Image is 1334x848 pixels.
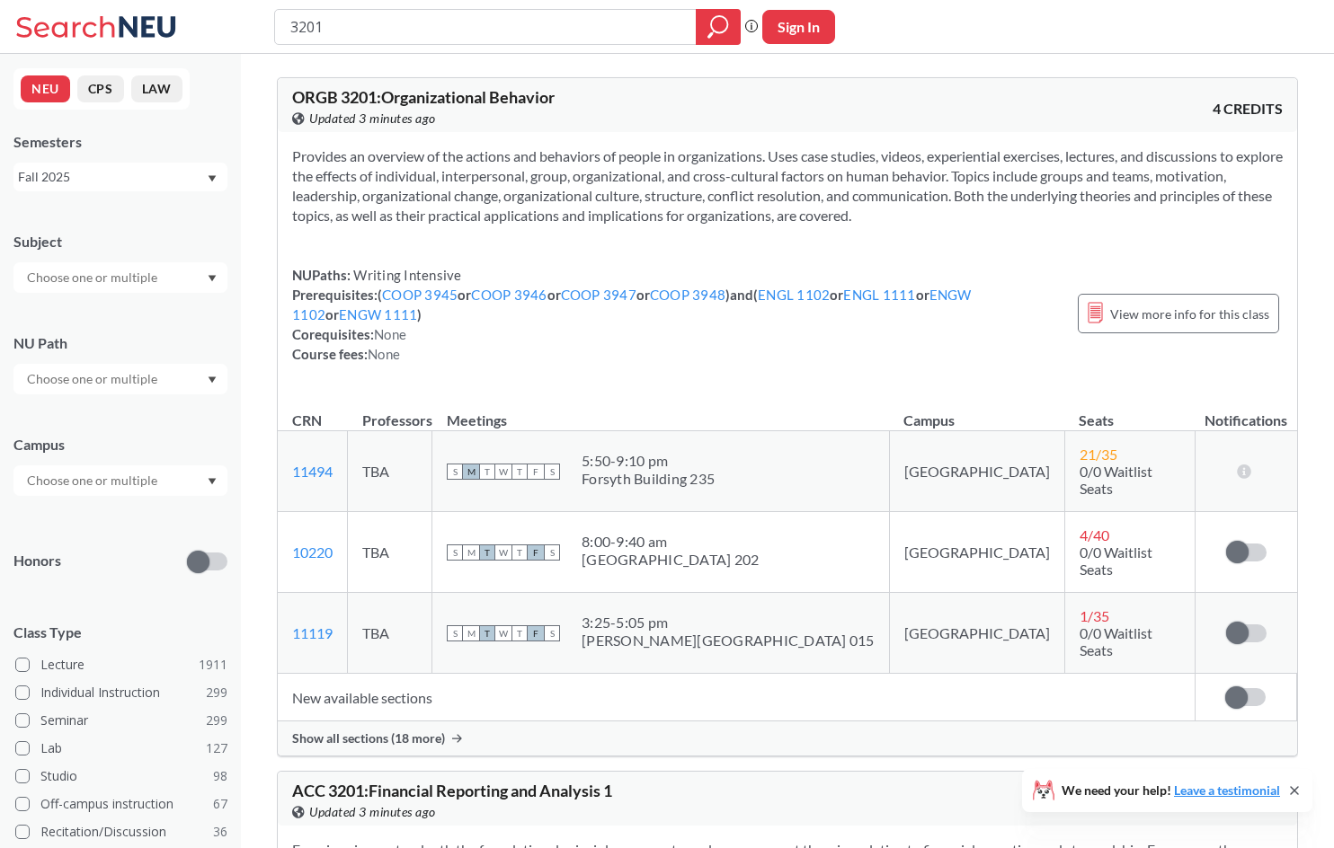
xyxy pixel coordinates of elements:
[208,275,217,282] svg: Dropdown arrow
[13,364,227,394] div: Dropdown arrow
[582,470,715,488] div: Forsyth Building 235
[1080,607,1109,624] span: 1 / 35
[758,287,830,303] a: ENGL 1102
[762,10,835,44] button: Sign In
[582,614,875,632] div: 3:25 - 5:05 pm
[292,87,555,107] span: ORGB 3201 : Organizational Behavior
[292,543,333,561] a: 10220
[292,146,1283,225] section: Provides an overview of the actions and behaviors of people in organizations. Uses case studies, ...
[13,163,227,191] div: Fall 2025Dropdown arrow
[351,267,462,283] span: Writing Intensive
[213,822,227,842] span: 36
[479,544,495,561] span: T
[528,544,544,561] span: F
[889,512,1064,593] td: [GEOGRAPHIC_DATA]
[528,464,544,480] span: F
[292,265,1060,364] div: NUPaths: Prerequisites: ( or or or ) and ( or or or ) Corequisites: Course fees:
[368,346,400,362] span: None
[374,326,406,342] span: None
[1064,393,1195,431] th: Seats
[889,593,1064,674] td: [GEOGRAPHIC_DATA]
[208,376,217,384] svg: Dropdown arrow
[1213,99,1283,119] span: 4 CREDITS
[13,465,227,496] div: Dropdown arrow
[348,431,432,512] td: TBA
[471,287,547,303] a: COOP 3946
[1080,543,1152,578] span: 0/0 Waitlist Seats
[463,625,479,641] span: M
[544,544,560,561] span: S
[292,730,445,746] span: Show all sections (18 more)
[18,470,169,491] input: Choose one or multiple
[13,232,227,252] div: Subject
[206,683,227,702] span: 299
[447,625,463,641] span: S
[13,262,227,293] div: Dropdown arrow
[18,267,169,288] input: Choose one or multiple
[582,632,875,649] div: [PERSON_NAME][GEOGRAPHIC_DATA] 015
[582,551,759,569] div: [GEOGRAPHIC_DATA] 202
[463,544,479,561] span: M
[1195,393,1296,431] th: Notifications
[348,593,432,674] td: TBA
[707,14,729,40] svg: magnifying glass
[479,625,495,641] span: T
[15,709,227,732] label: Seminar
[1080,446,1117,463] span: 21 / 35
[1062,784,1280,797] span: We need your help!
[1080,463,1152,497] span: 0/0 Waitlist Seats
[15,737,227,760] label: Lab
[292,411,322,430] div: CRN
[15,681,227,704] label: Individual Instruction
[15,792,227,816] label: Off-campus instruction
[206,711,227,730] span: 299
[15,820,227,844] label: Recitation/Discussion
[1080,624,1152,658] span: 0/0 Waitlist Seats
[544,464,560,480] span: S
[15,764,227,788] label: Studio
[650,287,725,303] a: COOP 3948
[21,75,70,102] button: NEU
[495,464,511,480] span: W
[208,478,217,485] svg: Dropdown arrow
[511,464,528,480] span: T
[278,721,1297,755] div: Show all sections (18 more)
[889,393,1064,431] th: Campus
[289,12,683,42] input: Class, professor, course number, "phrase"
[511,625,528,641] span: T
[213,766,227,786] span: 98
[582,452,715,470] div: 5:50 - 9:10 pm
[511,544,528,561] span: T
[292,624,333,641] a: 11119
[18,368,169,390] input: Choose one or multiple
[278,674,1195,721] td: New available sections
[309,802,436,822] span: Updated 3 minutes ago
[15,653,227,676] label: Lecture
[1080,526,1109,543] span: 4 / 40
[528,625,544,641] span: F
[13,623,227,642] span: Class Type
[199,655,227,675] span: 1911
[13,333,227,353] div: NU Path
[131,75,182,102] button: LAW
[206,738,227,758] span: 127
[1174,782,1280,798] a: Leave a testimonial
[309,109,436,128] span: Updated 3 minutes ago
[382,287,458,303] a: COOP 3945
[292,287,972,322] a: ENGW 1102
[213,794,227,814] span: 67
[495,625,511,641] span: W
[348,512,432,593] td: TBA
[479,464,495,480] span: T
[432,393,890,431] th: Meetings
[889,431,1064,512] td: [GEOGRAPHIC_DATA]
[1110,303,1269,325] span: View more info for this class
[561,287,636,303] a: COOP 3947
[77,75,124,102] button: CPS
[582,533,759,551] div: 8:00 - 9:40 am
[495,544,511,561] span: W
[463,464,479,480] span: M
[208,175,217,182] svg: Dropdown arrow
[348,393,432,431] th: Professors
[544,625,560,641] span: S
